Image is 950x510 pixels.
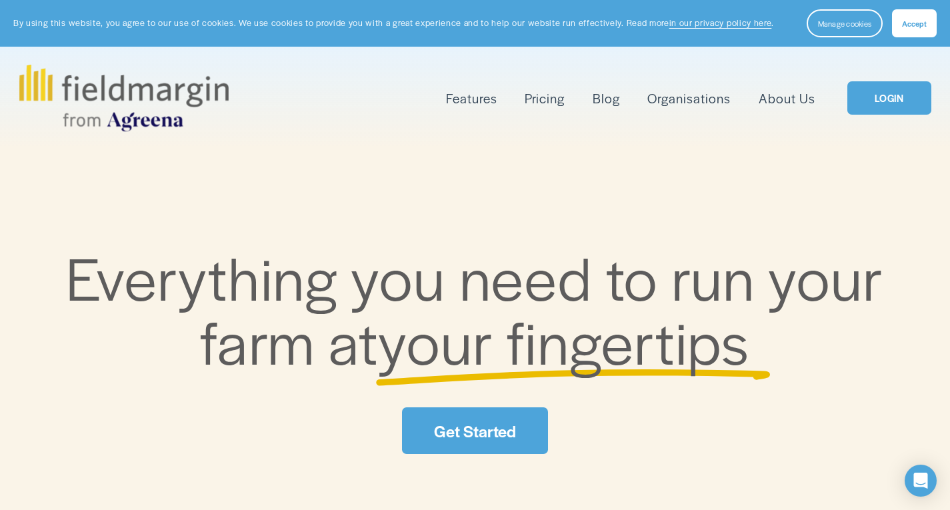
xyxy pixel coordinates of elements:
a: Get Started [402,407,548,454]
img: fieldmargin.com [19,65,229,131]
a: Organisations [647,87,731,109]
p: By using this website, you agree to our use of cookies. We use cookies to provide you with a grea... [13,17,774,29]
button: Accept [892,9,937,37]
span: Everything you need to run your farm at [66,235,897,382]
span: Features [446,89,497,108]
span: Manage cookies [818,18,871,29]
a: in our privacy policy here [669,17,772,29]
a: Pricing [525,87,565,109]
span: Accept [902,18,927,29]
a: About Us [759,87,815,109]
div: Open Intercom Messenger [905,465,937,497]
button: Manage cookies [807,9,883,37]
a: LOGIN [847,81,931,115]
span: your fingertips [378,299,750,382]
a: folder dropdown [446,87,497,109]
a: Blog [593,87,620,109]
